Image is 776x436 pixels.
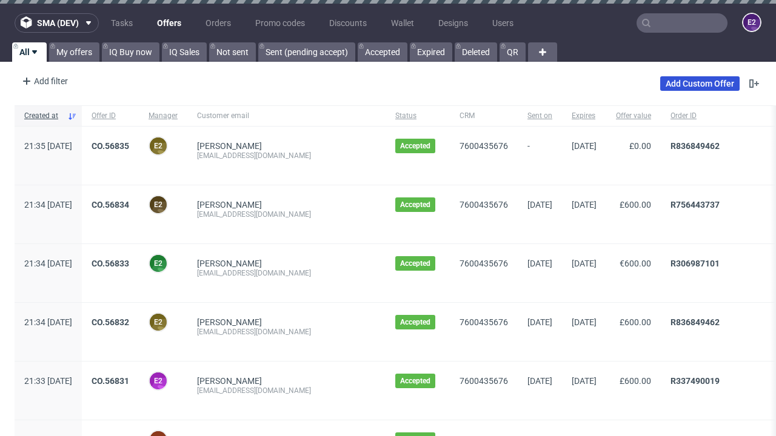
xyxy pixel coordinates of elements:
figcaption: e2 [150,196,167,213]
span: Accepted [400,141,430,151]
div: [EMAIL_ADDRESS][DOMAIN_NAME] [197,151,376,160]
a: 7600435676 [460,376,508,386]
div: [EMAIL_ADDRESS][DOMAIN_NAME] [197,386,376,395]
a: 7600435676 [460,141,508,151]
span: Accepted [400,376,430,386]
a: R836849462 [671,141,720,151]
a: Not sent [209,42,256,62]
figcaption: e2 [150,137,167,154]
a: CO.56831 [92,376,129,386]
span: [DATE] [527,200,552,210]
a: Sent (pending accept) [258,42,355,62]
span: Manager [149,111,178,121]
span: [DATE] [572,317,597,327]
a: [PERSON_NAME] [197,141,262,151]
span: [DATE] [527,317,552,327]
span: £600.00 [620,200,651,210]
a: [PERSON_NAME] [197,200,262,210]
a: Users [485,13,521,33]
a: Wallet [384,13,421,33]
span: CRM [460,111,508,121]
a: Tasks [104,13,140,33]
span: Accepted [400,259,430,268]
span: £0.00 [629,141,651,151]
a: Deleted [455,42,497,62]
span: £600.00 [620,376,651,386]
span: - [527,141,552,170]
a: 7600435676 [460,200,508,210]
span: [DATE] [572,141,597,151]
a: 7600435676 [460,259,508,268]
a: Add Custom Offer [660,76,740,91]
span: Expires [572,111,597,121]
button: sma (dev) [15,13,99,33]
a: R306987101 [671,259,720,268]
a: Promo codes [248,13,312,33]
a: R836849462 [671,317,720,327]
span: 21:34 [DATE] [24,259,72,268]
figcaption: e2 [150,314,167,331]
div: [EMAIL_ADDRESS][DOMAIN_NAME] [197,210,376,219]
span: Status [395,111,440,121]
div: [EMAIL_ADDRESS][DOMAIN_NAME] [197,327,376,337]
a: Discounts [322,13,374,33]
a: [PERSON_NAME] [197,259,262,268]
figcaption: e2 [743,14,760,31]
a: Offers [150,13,189,33]
span: Accepted [400,200,430,210]
span: sma (dev) [37,19,79,27]
span: 21:33 [DATE] [24,376,72,386]
a: R337490019 [671,376,720,386]
span: Created at [24,111,62,121]
a: CO.56832 [92,317,129,327]
span: [DATE] [572,259,597,268]
div: [EMAIL_ADDRESS][DOMAIN_NAME] [197,268,376,278]
a: Orders [198,13,238,33]
span: [DATE] [527,259,552,268]
span: 21:35 [DATE] [24,141,72,151]
a: Designs [431,13,475,33]
span: 21:34 [DATE] [24,200,72,210]
span: Offer value [616,111,651,121]
a: CO.56833 [92,259,129,268]
a: Accepted [358,42,407,62]
span: [DATE] [572,200,597,210]
a: QR [500,42,526,62]
a: [PERSON_NAME] [197,376,262,386]
div: Add filter [17,71,70,91]
a: CO.56835 [92,141,129,151]
span: [DATE] [527,376,552,386]
a: IQ Sales [162,42,207,62]
span: Offer ID [92,111,129,121]
a: Expired [410,42,452,62]
span: £600.00 [620,317,651,327]
span: Customer email [197,111,376,121]
a: CO.56834 [92,200,129,210]
span: Accepted [400,317,430,327]
span: Sent on [527,111,552,121]
span: €600.00 [620,259,651,268]
a: IQ Buy now [102,42,159,62]
a: My offers [49,42,99,62]
span: 21:34 [DATE] [24,317,72,327]
a: 7600435676 [460,317,508,327]
figcaption: e2 [150,255,167,272]
a: R756443737 [671,200,720,210]
a: All [12,42,47,62]
span: [DATE] [572,376,597,386]
a: [PERSON_NAME] [197,317,262,327]
figcaption: e2 [150,372,167,389]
